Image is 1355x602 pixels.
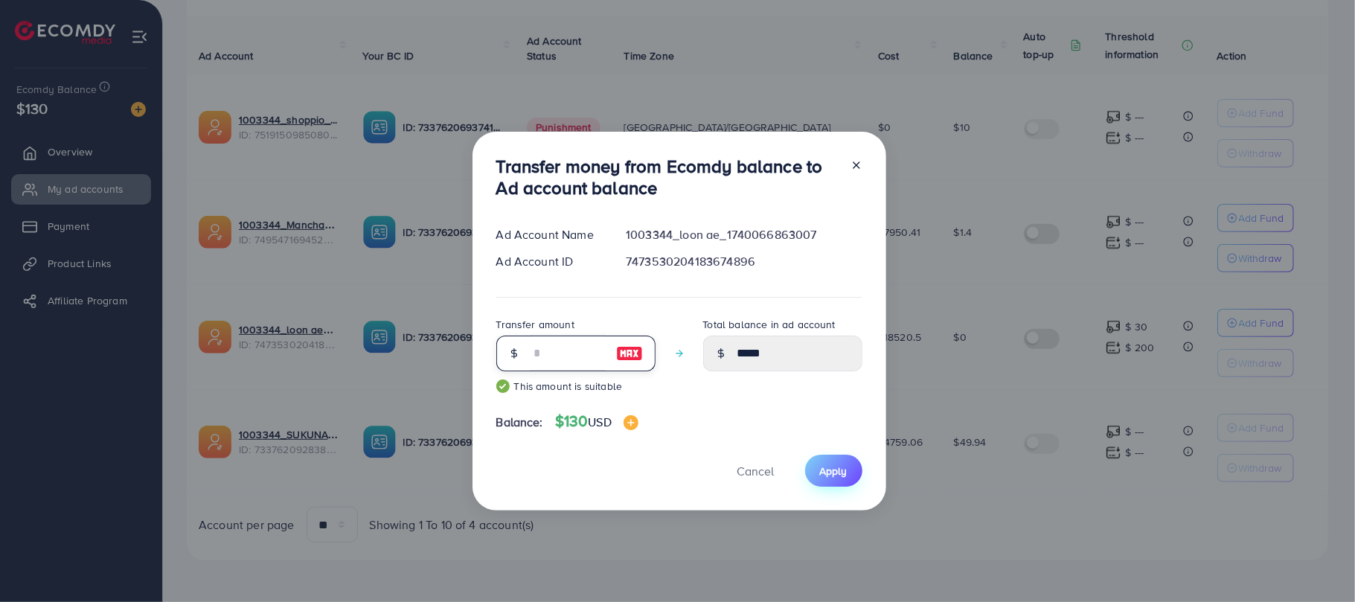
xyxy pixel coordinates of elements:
[737,463,775,479] span: Cancel
[703,317,836,332] label: Total balance in ad account
[484,226,615,243] div: Ad Account Name
[496,317,574,332] label: Transfer amount
[719,455,793,487] button: Cancel
[614,226,874,243] div: 1003344_loon ae_1740066863007
[555,412,638,431] h4: $130
[805,455,862,487] button: Apply
[624,415,638,430] img: image
[1292,535,1344,591] iframe: Chat
[496,379,656,394] small: This amount is suitable
[496,156,839,199] h3: Transfer money from Ecomdy balance to Ad account balance
[616,345,643,362] img: image
[496,380,510,393] img: guide
[614,253,874,270] div: 7473530204183674896
[820,464,848,478] span: Apply
[496,414,543,431] span: Balance:
[588,414,611,430] span: USD
[484,253,615,270] div: Ad Account ID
